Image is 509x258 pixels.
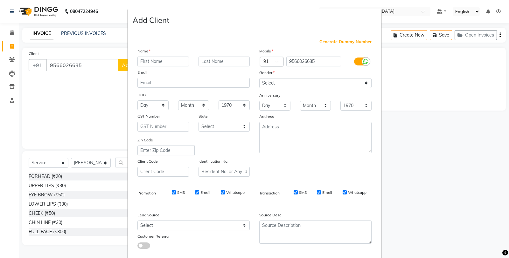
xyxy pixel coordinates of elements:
[259,92,280,98] label: Anniversary
[177,190,185,195] label: SMS
[137,70,147,75] label: Email
[259,114,274,119] label: Address
[137,57,189,66] input: First Name
[137,113,160,119] label: GST Number
[199,167,250,177] input: Resident No. or Any Id
[137,48,150,54] label: Name
[137,146,195,155] input: Enter Zip Code
[199,113,208,119] label: State
[137,190,156,196] label: Promotion
[137,122,189,132] input: GST Number
[200,190,210,195] label: Email
[137,212,159,218] label: Lead Source
[259,70,275,76] label: Gender
[299,190,307,195] label: SMS
[286,57,341,66] input: Mobile
[137,92,146,98] label: DOB
[199,159,228,164] label: Identification No.
[348,190,366,195] label: Whatsapp
[133,14,169,26] h4: Add Client
[137,78,250,88] input: Email
[137,167,189,177] input: Client Code
[322,190,332,195] label: Email
[137,234,170,239] label: Customer Referral
[319,39,372,45] span: Generate Dummy Number
[137,159,158,164] label: Client Code
[226,190,245,195] label: Whatsapp
[259,48,273,54] label: Mobile
[259,212,281,218] label: Source Desc
[259,190,280,196] label: Transaction
[137,137,153,143] label: Zip Code
[199,57,250,66] input: Last Name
